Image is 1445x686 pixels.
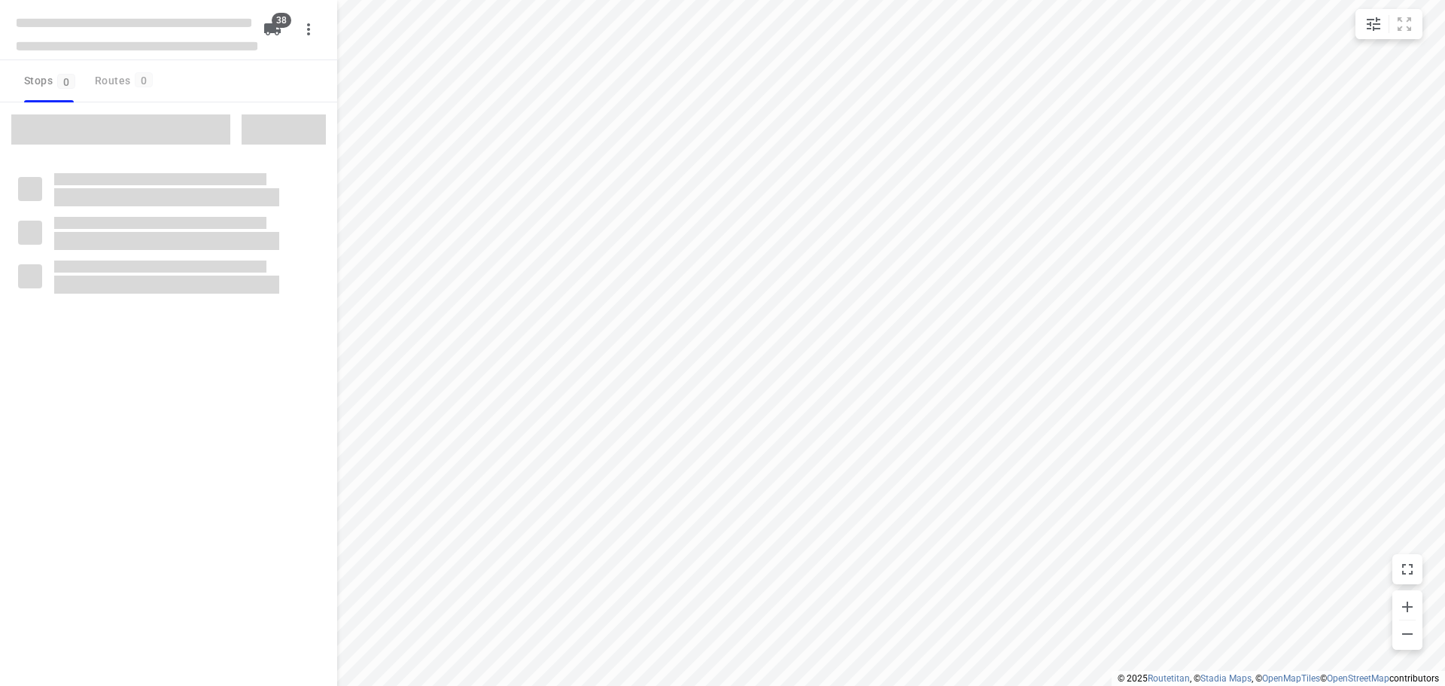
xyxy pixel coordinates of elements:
[1358,9,1389,39] button: Map settings
[1355,9,1422,39] div: small contained button group
[1200,673,1252,684] a: Stadia Maps
[1262,673,1320,684] a: OpenMapTiles
[1118,673,1439,684] li: © 2025 , © , © © contributors
[1148,673,1190,684] a: Routetitan
[1327,673,1389,684] a: OpenStreetMap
